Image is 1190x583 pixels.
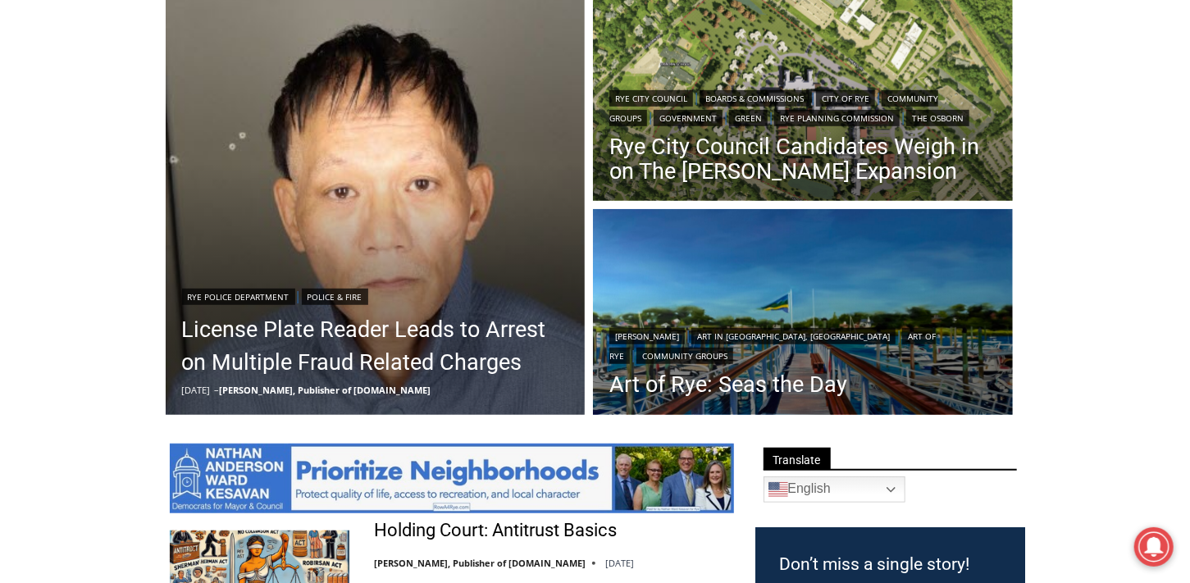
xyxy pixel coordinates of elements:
a: Rye City Council Candidates Weigh in on The [PERSON_NAME] Expansion [609,134,996,184]
div: | | | [609,325,996,364]
div: | [182,285,569,305]
h3: Don’t miss a single story! [780,552,1001,578]
a: Police & Fire [302,289,368,305]
a: English [764,476,905,503]
a: [PERSON_NAME] [609,328,685,344]
a: Read More Art of Rye: Seas the Day [593,209,1013,419]
a: [PERSON_NAME], Publisher of [DOMAIN_NAME] [220,384,431,396]
div: "[PERSON_NAME] and I covered the [DATE] Parade, which was a really eye opening experience as I ha... [414,1,775,159]
a: Rye Planning Commission [774,110,900,126]
a: The Osborn [906,110,969,126]
img: en [768,480,788,499]
a: Intern @ [DOMAIN_NAME] [394,159,795,204]
time: [DATE] [182,384,211,396]
span: Intern @ [DOMAIN_NAME] [429,163,760,200]
a: Rye Police Department [182,289,295,305]
a: [PERSON_NAME], Publisher of [DOMAIN_NAME] [374,557,586,569]
a: Rye City Council [609,90,693,107]
a: Art in [GEOGRAPHIC_DATA], [GEOGRAPHIC_DATA] [691,328,896,344]
a: Government [654,110,723,126]
span: – [215,384,220,396]
div: | | | | | | | [609,87,996,126]
img: [PHOTO: Seas the Day - Shenorock Shore Club Marina, Rye 36” X 48” Oil on canvas, Commissioned & E... [593,209,1013,419]
a: Green [729,110,768,126]
a: Community Groups [636,348,733,364]
a: Art of Rye: Seas the Day [609,372,996,397]
a: Holding Court: Antitrust Basics [374,519,617,543]
time: [DATE] [605,557,634,569]
span: Translate [764,448,831,470]
a: License Plate Reader Leads to Arrest on Multiple Fraud Related Charges [182,313,569,379]
a: City of Rye [816,90,875,107]
a: Boards & Commissions [700,90,809,107]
